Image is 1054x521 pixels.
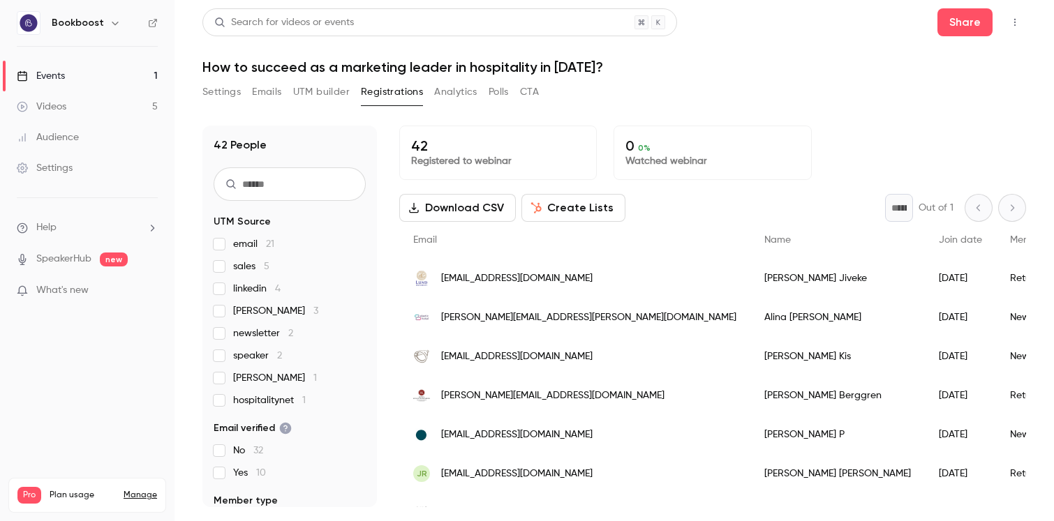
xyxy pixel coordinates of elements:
p: Out of 1 [919,201,953,215]
div: Settings [17,161,73,175]
p: 42 [411,137,585,154]
button: UTM builder [293,81,350,103]
span: What's new [36,283,89,298]
span: 1 [302,395,306,405]
button: Share [937,8,993,36]
h6: Bookboost [52,16,104,30]
p: 0 [625,137,799,154]
div: Search for videos or events [214,15,354,30]
span: JR [417,467,427,480]
button: Polls [489,81,509,103]
div: [DATE] [925,298,996,337]
div: [DATE] [925,337,996,376]
span: [EMAIL_ADDRESS][DOMAIN_NAME] [441,349,593,364]
img: hotelkungstradgarden.se [413,387,430,404]
img: abuvmarketing.com [413,426,430,443]
span: speaker [233,349,282,363]
img: glockenhof.ch [413,348,430,365]
span: [PERSON_NAME][EMAIL_ADDRESS][PERSON_NAME][DOMAIN_NAME] [441,310,736,325]
button: Settings [202,81,241,103]
span: 4 [275,284,281,294]
span: 5 [264,262,269,271]
span: Member type [214,494,278,508]
img: elastichotel.com [413,309,430,326]
span: [PERSON_NAME] [233,371,317,385]
div: [DATE] [925,376,996,415]
div: [PERSON_NAME] Kis [750,337,925,376]
div: Audience [17,130,79,144]
span: Join date [939,235,982,245]
div: Alina [PERSON_NAME] [750,298,925,337]
div: Videos [17,100,66,114]
iframe: Noticeable Trigger [141,285,158,297]
span: [EMAIL_ADDRESS][DOMAIN_NAME] [441,506,593,520]
span: 2 [277,351,282,361]
span: UTM Source [214,215,271,229]
span: 21 [266,239,274,249]
span: [EMAIL_ADDRESS][DOMAIN_NAME] [441,467,593,481]
p: Registered to webinar [411,154,585,168]
span: sales [233,259,269,273]
span: 10 [256,468,266,478]
span: linkedin [233,282,281,296]
img: student.lu.se [413,270,430,287]
li: help-dropdown-opener [17,220,158,235]
span: newsletter [233,326,293,340]
span: 0 % [638,143,651,153]
span: Name [764,235,791,245]
span: email [233,237,274,251]
button: CTA [520,81,539,103]
button: Download CSV [399,194,516,222]
button: Registrations [361,81,423,103]
span: [PERSON_NAME] [233,304,318,318]
span: new [100,252,128,266]
button: Analytics [434,81,477,103]
span: Help [36,220,57,235]
a: Manage [124,490,157,501]
img: Bookboost [17,12,40,34]
div: [PERSON_NAME] [PERSON_NAME] [750,454,925,493]
button: Create Lists [521,194,625,222]
span: 32 [253,446,263,455]
span: [PERSON_NAME][EMAIL_ADDRESS][DOMAIN_NAME] [441,388,665,403]
span: 1 [313,373,317,383]
p: Watched webinar [625,154,799,168]
div: [DATE] [925,415,996,454]
img: inyati.co.za [413,504,430,521]
span: Pro [17,487,41,504]
span: 3 [313,306,318,316]
div: Events [17,69,65,83]
span: Email verified [214,421,292,435]
span: Yes [233,466,266,480]
a: SpeakerHub [36,252,91,266]
span: Plan usage [50,490,115,501]
span: hospitalitynet [233,393,306,407]
span: 2 [288,329,293,338]
span: [EMAIL_ADDRESS][DOMAIN_NAME] [441,428,593,442]
span: Email [413,235,437,245]
div: [DATE] [925,259,996,298]
span: [EMAIL_ADDRESS][DOMAIN_NAME] [441,271,593,286]
h1: 42 People [214,137,267,153]
div: [PERSON_NAME] P [750,415,925,454]
h1: How to succeed as a marketing leader in hospitality in [DATE]? [202,59,1026,75]
div: [PERSON_NAME] Jiveke [750,259,925,298]
div: [PERSON_NAME] Berggren [750,376,925,415]
button: Emails [252,81,281,103]
div: [DATE] [925,454,996,493]
span: No [233,444,263,458]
